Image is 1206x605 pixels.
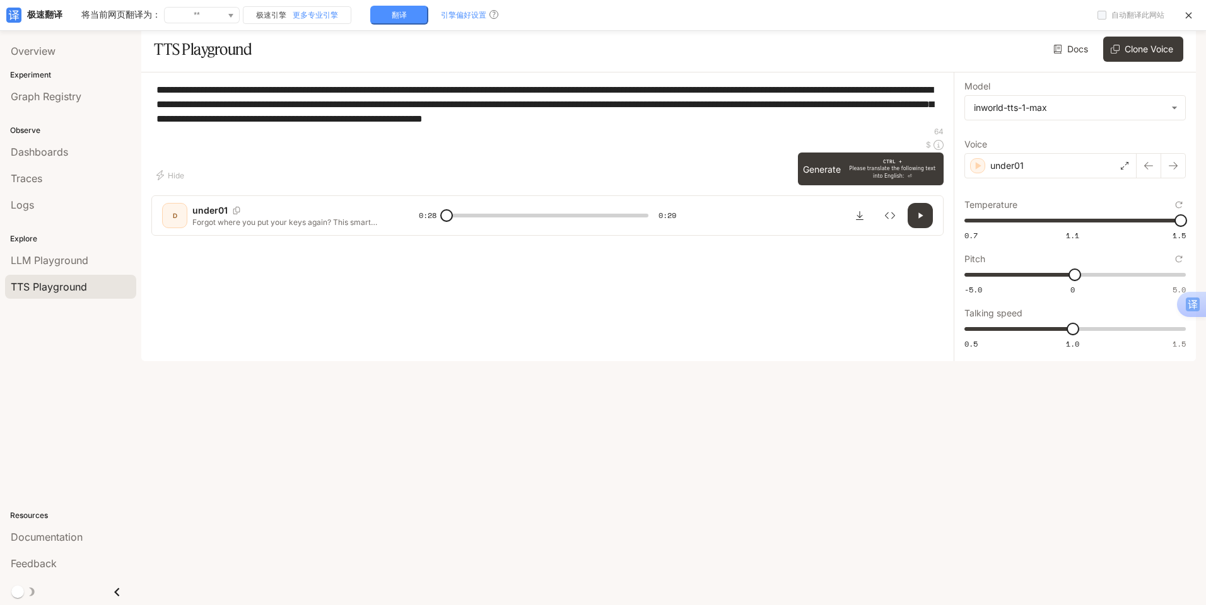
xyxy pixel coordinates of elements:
font: Hide [168,171,184,180]
font: Clone Voice [1125,43,1173,54]
font: 5.0 [1173,284,1186,295]
button: Download audio [847,203,872,228]
font: Please translate the following text into English: ⏎ [849,166,935,179]
p: under01 [192,204,228,217]
font: 0:28 [419,210,436,221]
p: Forgot where you put your keys again? This smart lock’s a total game-changer! Just tap your finge... [192,217,389,228]
font: 1.0 [1066,338,1079,349]
font: Talking speed [964,308,1022,318]
button: Clone Voice [1103,37,1183,62]
font: D [173,212,177,219]
font: Model [964,81,990,91]
button: Reset to default [1172,198,1186,212]
font: 0.7 [964,230,978,241]
font: TTS Playground [154,40,252,59]
font: 64 [934,127,944,136]
button: Copy Voice ID [228,207,245,214]
font: Docs [1067,43,1088,54]
font: Voice [964,139,987,149]
div: inworld-tts-1-max [965,96,1185,120]
span: 0:29 [659,209,676,222]
font: 0.5 [964,338,978,349]
font: 0 [1070,284,1075,295]
button: Hide [151,165,192,185]
font: under01 [990,160,1024,171]
font: 1.1 [1066,230,1079,241]
button: Inspect [877,203,903,228]
a: Docs [1051,37,1093,62]
font: 1.5 [1173,230,1186,241]
font: 1.5 [1173,338,1186,349]
font: Temperature [964,199,1017,210]
button: Reset to default [1172,252,1186,266]
font: CTRL + [883,158,902,164]
font: Pitch [964,253,985,264]
font: inworld-tts-1-max [974,102,1047,113]
button: GenerateCTRL +Please translate the following text into English: ⏎ [798,153,944,185]
font: $ [926,140,931,149]
font: Generate [803,164,841,175]
font: -5.0 [964,284,982,295]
